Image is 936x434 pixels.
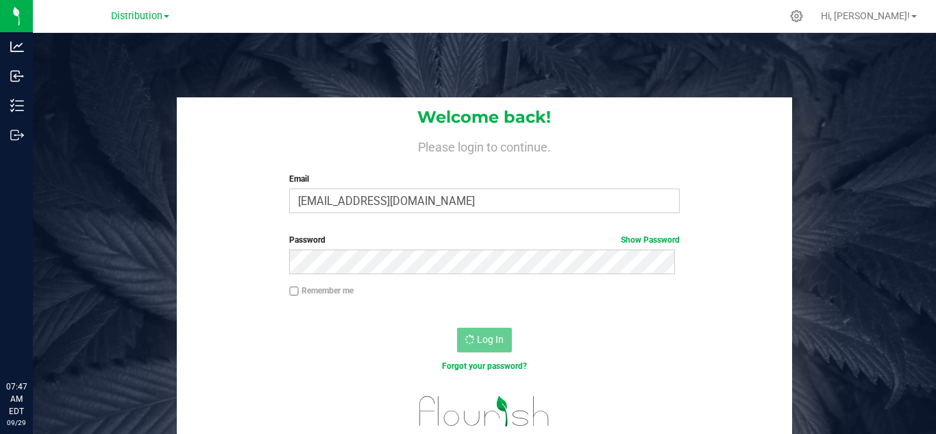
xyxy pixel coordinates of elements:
[457,328,512,352] button: Log In
[442,361,527,371] a: Forgot your password?
[289,173,679,185] label: Email
[177,108,793,126] h1: Welcome back!
[10,69,24,83] inline-svg: Inbound
[6,381,27,418] p: 07:47 AM EDT
[10,128,24,142] inline-svg: Outbound
[289,235,325,245] span: Password
[289,285,354,297] label: Remember me
[10,99,24,112] inline-svg: Inventory
[6,418,27,428] p: 09/29
[821,10,910,21] span: Hi, [PERSON_NAME]!
[477,334,504,345] span: Log In
[111,10,162,22] span: Distribution
[289,287,299,296] input: Remember me
[10,40,24,53] inline-svg: Analytics
[788,10,805,23] div: Manage settings
[621,235,680,245] a: Show Password
[177,137,793,154] h4: Please login to continue.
